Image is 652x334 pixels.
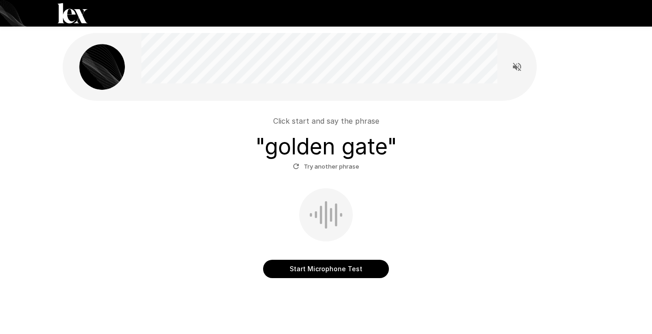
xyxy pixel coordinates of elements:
button: Try another phrase [291,159,361,174]
button: Start Microphone Test [263,260,389,278]
button: Read questions aloud [508,58,526,76]
p: Click start and say the phrase [273,115,379,126]
h3: " golden gate " [255,134,397,159]
img: lex_avatar2.png [79,44,125,90]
